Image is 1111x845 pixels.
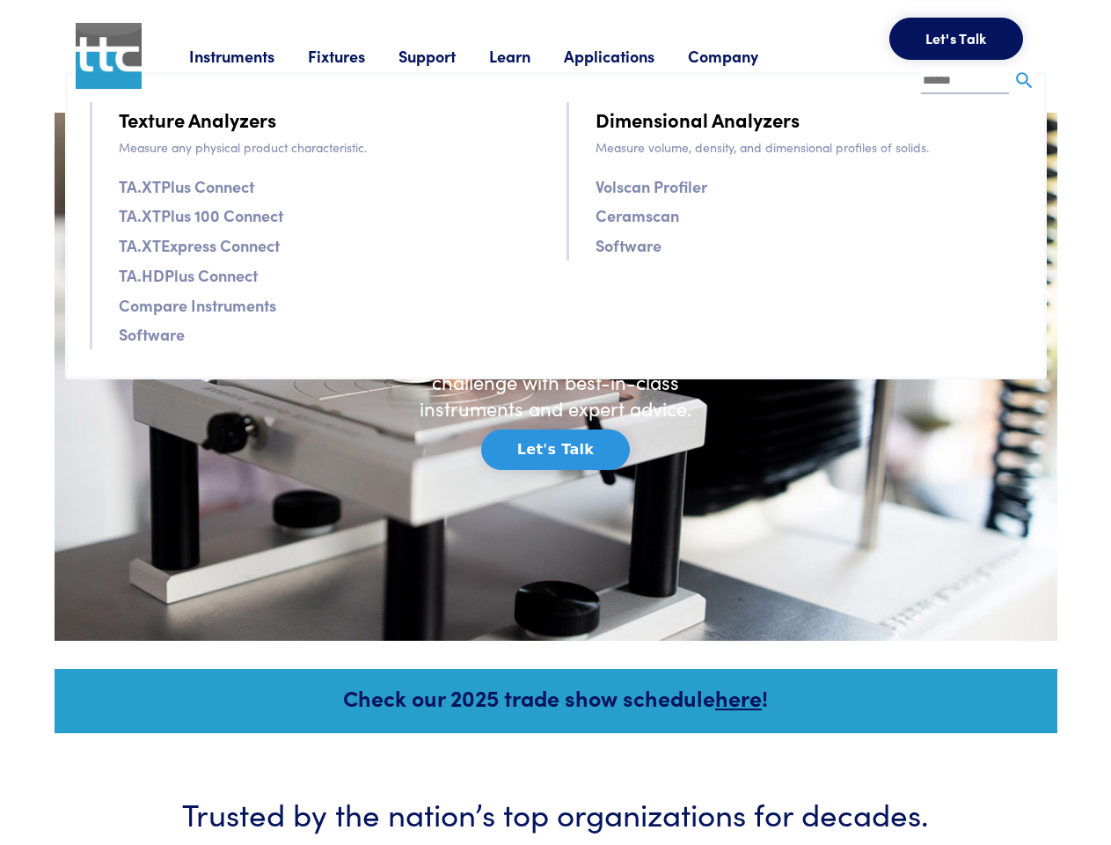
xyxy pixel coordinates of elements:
a: Software [596,232,661,258]
a: TA.HDPlus Connect [119,262,258,288]
a: Company [688,45,792,67]
a: TA.XTExpress Connect [119,232,280,258]
a: TA.XTPlus 100 Connect [119,202,283,228]
a: Instruments [189,45,308,67]
a: Learn [489,45,564,67]
a: TA.XTPlus Connect [119,173,254,199]
a: Compare Instruments [119,292,276,318]
h6: Solve any texture analysis challenge with best-in-class instruments and expert advice. [406,342,705,422]
a: Volscan Profiler [596,173,707,199]
a: Ceramscan [596,202,679,228]
p: Measure volume, density, and dimensional profiles of solids. [596,137,1022,157]
p: Measure any physical product characteristic. [119,137,545,157]
a: Applications [564,45,688,67]
h5: Check our 2025 trade show schedule ! [78,682,1034,713]
img: ttc_logo_1x1_v1.0.png [76,23,142,89]
a: Fixtures [308,45,398,67]
a: Dimensional Analyzers [596,104,800,135]
h3: Trusted by the nation’s top organizations for decades. [107,791,1005,834]
button: Let's Talk [889,18,1023,60]
a: Software [119,321,185,347]
a: here [715,682,762,713]
button: Let's Talk [481,430,630,470]
a: Texture Analyzers [119,104,276,135]
a: Support [398,45,489,67]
